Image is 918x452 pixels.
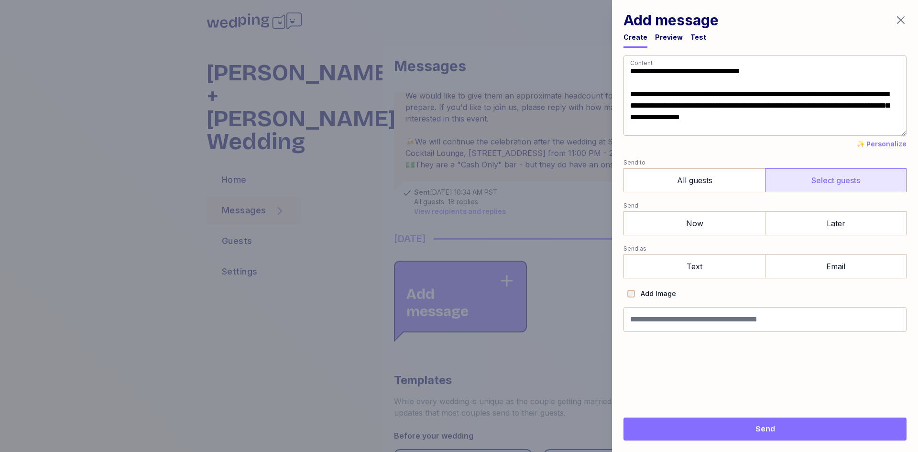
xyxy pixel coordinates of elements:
[623,33,647,42] div: Create
[623,157,907,168] label: Send to
[623,168,765,192] label: All guests
[623,211,765,235] label: Now
[655,33,683,42] div: Preview
[755,423,775,435] span: Send
[765,211,907,235] label: Later
[857,140,907,149] button: ✨ Personalize
[623,254,765,278] label: Text
[623,418,907,441] button: Send
[623,243,907,254] label: Send as
[623,307,907,332] input: Message name (optional, not shown to guests)
[690,33,706,42] div: Test
[623,200,907,211] label: Send
[765,168,907,192] label: Select guests
[765,254,907,278] label: Email
[635,288,676,299] label: Add Image
[623,11,719,29] h1: Add message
